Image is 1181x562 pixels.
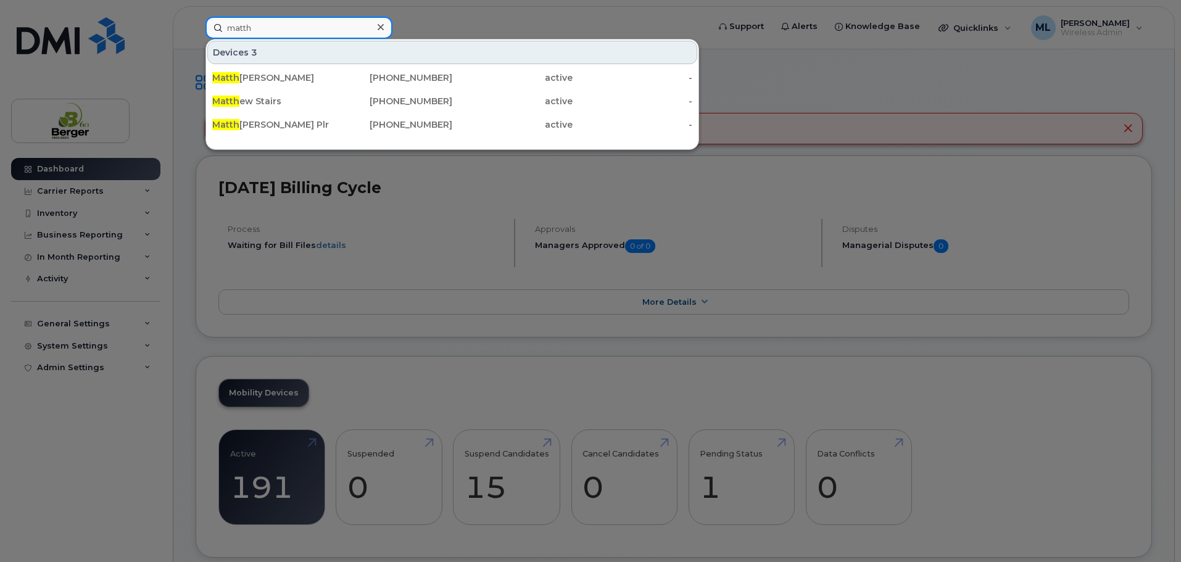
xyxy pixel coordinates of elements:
[207,90,697,112] a: Matthew Stairs[PHONE_NUMBER]active-
[212,95,333,107] div: ew Stairs
[452,72,573,84] div: active
[212,72,333,84] div: [PERSON_NAME]
[212,119,239,130] span: Matth
[212,72,239,83] span: Matth
[207,114,697,136] a: Matth[PERSON_NAME] Plr[PHONE_NUMBER]active-
[452,95,573,107] div: active
[251,46,257,59] span: 3
[573,72,693,84] div: -
[212,96,239,107] span: Matth
[207,41,697,64] div: Devices
[573,95,693,107] div: -
[333,72,453,84] div: [PHONE_NUMBER]
[207,67,697,89] a: Matth[PERSON_NAME][PHONE_NUMBER]active-
[212,118,333,131] div: [PERSON_NAME] Plr
[333,95,453,107] div: [PHONE_NUMBER]
[573,118,693,131] div: -
[452,118,573,131] div: active
[333,118,453,131] div: [PHONE_NUMBER]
